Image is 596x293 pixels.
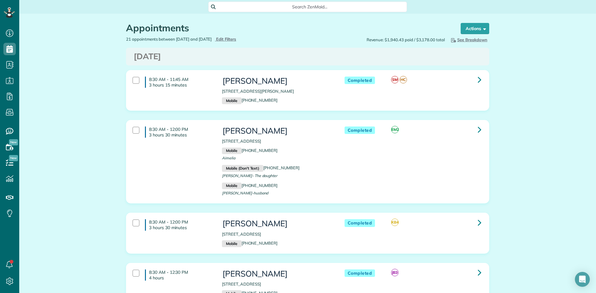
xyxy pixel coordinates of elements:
p: [STREET_ADDRESS] [222,231,332,237]
h3: [DATE] [134,52,481,61]
span: New [9,139,18,145]
h1: Appointments [126,23,449,33]
span: Completed [345,77,375,84]
h3: [PERSON_NAME] [222,269,332,278]
span: KB4 [391,219,399,226]
h3: [PERSON_NAME] [222,219,332,228]
span: Completed [345,219,375,227]
h3: [PERSON_NAME] [222,127,332,135]
span: [PERSON_NAME]-husband [222,191,268,195]
small: Mobile [222,148,241,154]
span: SM [391,76,399,83]
p: [STREET_ADDRESS] [222,138,332,144]
span: JB3 [391,269,399,276]
small: Mobile [222,97,241,104]
div: Open Intercom Messenger [575,272,590,287]
p: 3 hours 15 minutes [149,82,213,88]
div: 21 appointments between [DATE] and [DATE] [121,36,308,42]
p: [STREET_ADDRESS] [222,281,332,287]
a: Mobile[PHONE_NUMBER] [222,241,278,246]
span: [PERSON_NAME]- The daughter [222,173,277,178]
span: HC [400,76,407,83]
span: Aimelia [222,156,235,160]
a: Mobile[PHONE_NUMBER] [222,183,278,188]
span: Completed [345,269,375,277]
span: EM2 [391,126,399,133]
p: 3 hours 30 minutes [149,225,213,230]
span: New [9,155,18,161]
a: Mobile[PHONE_NUMBER] [222,98,278,103]
h4: 8:30 AM - 12:00 PM [145,127,213,138]
h4: 8:30 AM - 12:30 PM [145,269,213,281]
h4: 8:30 AM - 12:00 PM [145,219,213,230]
p: 4 hours [149,275,213,281]
p: [STREET_ADDRESS][PERSON_NAME] [222,88,332,94]
button: See Breakdown [448,36,489,43]
button: Actions [461,23,489,34]
small: Mobile (Don't Text) [222,165,263,172]
small: Mobile [222,240,241,247]
h4: 8:30 AM - 11:45 AM [145,77,213,88]
span: Edit Filters [216,37,236,42]
span: Revenue: $1,940.43 paid / $3,178.00 total [367,37,445,43]
p: 3 hours 30 minutes [149,132,213,138]
span: Completed [345,127,375,134]
small: Mobile [222,183,241,189]
a: Edit Filters [215,37,236,42]
span: See Breakdown [450,37,487,42]
a: Mobile (Don't Text)[PHONE_NUMBER] [222,165,299,170]
h3: [PERSON_NAME] [222,77,332,86]
a: Mobile[PHONE_NUMBER] [222,148,278,153]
